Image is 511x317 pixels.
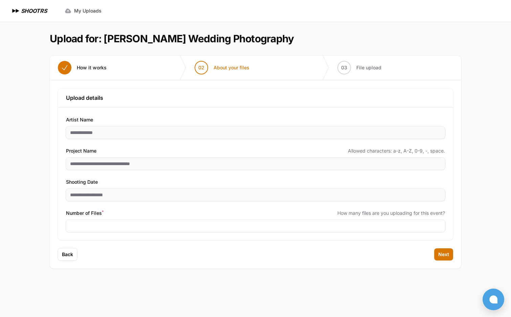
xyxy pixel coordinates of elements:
span: Shooting Date [66,178,98,186]
span: Project Name [66,147,96,155]
button: Back [58,248,77,261]
span: My Uploads [74,7,102,14]
span: 02 [198,64,204,71]
a: My Uploads [61,5,106,17]
h3: Upload details [66,94,445,102]
span: Artist Name [66,116,93,124]
span: Number of Files [66,209,104,217]
button: How it works [50,55,115,80]
button: 03 File upload [329,55,390,80]
span: Back [62,251,73,258]
span: How many files are you uploading for this event? [337,210,445,217]
a: SHOOTRS SHOOTRS [11,7,47,15]
span: File upload [356,64,381,71]
span: How it works [77,64,107,71]
button: 02 About your files [186,55,258,80]
img: SHOOTRS [11,7,21,15]
h1: SHOOTRS [21,7,47,15]
span: About your files [214,64,249,71]
button: Open chat window [483,289,504,310]
button: Next [434,248,453,261]
span: Next [438,251,449,258]
span: 03 [341,64,347,71]
span: Allowed characters: a-z, A-Z, 0-9, -, space. [348,148,445,154]
h1: Upload for: [PERSON_NAME] Wedding Photography [50,32,294,45]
